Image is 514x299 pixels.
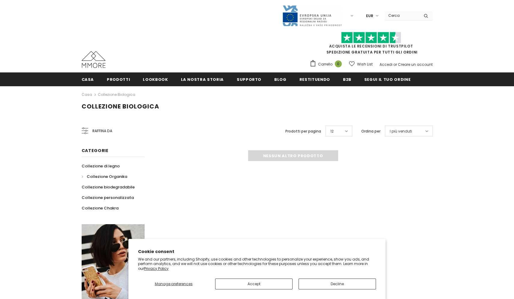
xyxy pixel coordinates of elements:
label: Prodotti per pagina [285,128,321,134]
a: supporto [237,72,261,86]
img: Casi MMORE [82,51,106,68]
a: Javni Razpis [282,13,342,18]
a: Casa [82,72,94,86]
a: Prodotti [107,72,130,86]
input: Search Site [385,11,419,20]
a: Blog [274,72,287,86]
span: SPEDIZIONE GRATUITA PER TUTTI GLI ORDINI [310,35,433,55]
a: Wish List [349,59,373,69]
span: Wish List [357,61,373,67]
span: Collezione biologica [82,102,159,111]
a: Restituendo [299,72,330,86]
span: Categorie [82,148,109,154]
span: Collezione Chakra [82,205,119,211]
span: Blog [274,77,287,82]
button: Manage preferences [138,279,209,289]
span: Collezione Organika [87,174,127,179]
img: Javni Razpis [282,5,342,27]
span: I più venduti [390,128,412,134]
a: B2B [343,72,351,86]
button: Accept [215,279,293,289]
h2: Cookie consent [138,249,376,255]
a: Accedi [380,62,392,67]
a: Lookbook [143,72,168,86]
span: Lookbook [143,77,168,82]
a: Collezione biodegradabile [82,182,135,192]
img: Fidati di Pilot Stars [341,32,401,44]
a: Casa [82,91,92,98]
span: 0 [335,60,342,67]
a: Collezione di legno [82,161,120,171]
span: Prodotti [107,77,130,82]
a: Creare un account [398,62,433,67]
span: Collezione personalizzata [82,195,134,200]
a: Collezione biologica [98,92,135,97]
a: Privacy Policy [144,266,169,271]
a: La nostra storia [181,72,224,86]
span: Collezione biodegradabile [82,184,135,190]
a: Collezione personalizzata [82,192,134,203]
span: 12 [330,128,334,134]
span: B2B [343,77,351,82]
p: We and our partners, including Shopify, use cookies and other technologies to personalize your ex... [138,257,376,271]
span: Manage preferences [155,281,193,286]
a: Acquista le recensioni di TrustPilot [329,44,413,49]
span: Casa [82,77,94,82]
span: Restituendo [299,77,330,82]
span: supporto [237,77,261,82]
a: Collezione Chakra [82,203,119,213]
button: Decline [299,279,376,289]
a: Carrello 0 [310,60,345,69]
span: or [393,62,397,67]
span: Carrello [318,61,332,67]
a: Segui il tuo ordine [364,72,410,86]
span: Segui il tuo ordine [364,77,410,82]
span: Raffina da [92,128,112,134]
label: Ordina per [361,128,380,134]
span: EUR [366,13,373,19]
span: Collezione di legno [82,163,120,169]
span: La nostra storia [181,77,224,82]
a: Collezione Organika [82,171,127,182]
